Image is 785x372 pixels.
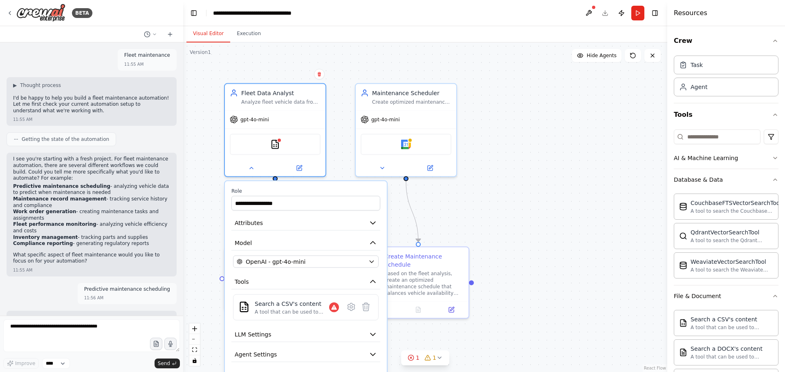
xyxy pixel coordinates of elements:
span: Getting the state of the automation [22,136,109,143]
span: Tools [235,278,249,286]
img: CSVSearchTool [679,319,687,327]
div: AI & Machine Learning [674,154,738,162]
p: I'd be happy to help you build a fleet maintenance automation! Let me first check your current au... [13,95,170,114]
strong: Fleet performance monitoring [13,221,96,227]
img: Logo [16,4,65,22]
button: Start a new chat [164,29,177,39]
div: Agent [691,83,707,91]
div: A tool that can be used to semantic search a query from a DOCX's content. [691,354,773,360]
img: CouchbaseFTSVectorSearchTool [679,203,687,211]
span: Model [235,239,252,247]
p: Predictive maintenance scheduling [84,286,170,293]
button: Send [155,359,180,368]
div: Search a CSV's content [255,300,329,308]
img: DOCXSearchTool [679,348,687,356]
button: Execution [230,25,267,42]
div: Maintenance Scheduler [372,89,451,97]
div: Fleet Data AnalystAnalyze fleet vehicle data from {data_source} to identify maintenance patterns,... [224,83,326,177]
div: Fleet Data Analyst [241,89,321,97]
button: AI & Machine Learning [674,147,778,169]
button: Crew [674,29,778,52]
div: Task [691,61,703,69]
button: Visual Editor [186,25,230,42]
div: Version 1 [190,49,211,56]
span: gpt-4o-mini [371,116,400,123]
strong: Predictive maintenance scheduling [13,183,110,189]
span: ▶ [13,82,17,89]
button: Hide left sidebar [188,7,200,19]
li: - tracking service history and compliance [13,196,170,209]
li: - generating regulatory reports [13,241,170,247]
div: A tool to search the Qdrant database for relevant information on internal documents. [691,237,773,244]
span: Hide Agents [587,52,617,59]
img: CSVSearchTool [270,140,280,149]
nav: breadcrumb [213,9,292,17]
p: What specific aspect of fleet maintenance would you like to focus on for your automation? [13,252,170,265]
h4: Resources [674,8,707,18]
div: 11:55 AM [13,267,32,273]
button: zoom out [189,334,200,345]
li: - creating maintenance tasks and assignments [13,209,170,221]
button: Database & Data [674,169,778,190]
button: Open in side panel [276,163,322,173]
div: Based on the fleet analysis, create an optimized maintenance schedule that balances vehicle avail... [384,270,464,296]
span: Send [158,360,170,367]
p: Fleet maintenance [124,52,170,59]
span: OpenAI - gpt-4o-mini [246,258,305,266]
div: Search a DOCX's content [691,345,773,353]
button: fit view [189,345,200,355]
div: Create Maintenance Schedule [384,252,464,269]
button: Hide Agents [572,49,621,62]
div: React Flow controls [189,323,200,366]
button: Model [231,236,380,251]
span: Agent Settings [235,350,277,359]
button: Switch to previous chat [141,29,160,39]
strong: Inventory management [13,234,78,240]
div: File & Document [674,292,721,300]
button: LLM Settings [231,327,380,342]
g: Edge from 1a9efdca-3fe5-4d50-99a2-c36691a0a6b7 to f9ac64eb-14ca-4d80-90f2-0b6faa3e8cf9 [402,181,422,242]
div: WeaviateVectorSearchTool [691,258,773,266]
div: BETA [72,8,92,18]
img: WeaviateVectorSearchTool [679,261,687,270]
li: - analyzing vehicle efficiency and costs [13,221,170,234]
button: Agent Settings [231,347,380,362]
button: 11 [401,350,449,365]
div: 11:56 AM [84,295,103,301]
div: 11:55 AM [13,116,32,123]
button: Tools [231,274,380,290]
button: Attributes [231,216,380,231]
button: OpenAI - gpt-4o-mini [233,256,379,268]
div: 11:55 AM [124,61,144,67]
li: - analyzing vehicle data to predict when maintenance is needed [13,183,170,196]
div: A tool that can be used to semantic search a query from a CSV's content. [691,324,773,331]
div: Database & Data [674,190,778,285]
span: 1 [416,354,419,362]
div: CouchbaseFTSVectorSearchTool [691,199,781,207]
span: gpt-4o-mini [240,116,269,123]
button: Open in side panel [407,163,453,173]
span: Improve [15,360,35,367]
button: Open in side panel [437,305,465,315]
p: I see you're starting with a fresh project. For fleet maintenance automation, there are several d... [13,156,170,181]
strong: Compliance reporting [13,241,73,246]
div: Create Maintenance ScheduleBased on the fleet analysis, create an optimized maintenance schedule ... [367,247,469,319]
button: Upload files [150,338,162,350]
li: - tracking parts and supplies [13,234,170,241]
div: Search a CSV's content [691,315,773,323]
span: Thought process [20,82,61,89]
button: Improve [3,358,39,369]
button: Delete tool [359,300,373,314]
button: Configure tool [344,300,359,314]
button: File & Document [674,285,778,307]
strong: Maintenance record management [13,196,106,202]
button: zoom in [189,323,200,334]
div: A tool that can be used to semantic search a query from a CSV's content. [255,309,329,315]
button: Delete node [314,69,325,80]
button: Hide right sidebar [649,7,661,19]
div: Analyze fleet vehicle data from {data_source} to identify maintenance patterns, predict when vehi... [241,99,321,105]
button: ▶Thought process [13,82,61,89]
div: QdrantVectorSearchTool [691,228,773,236]
div: A tool to search the Weaviate database for relevant information on internal documents. [691,267,773,273]
a: React Flow attribution [644,366,666,370]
